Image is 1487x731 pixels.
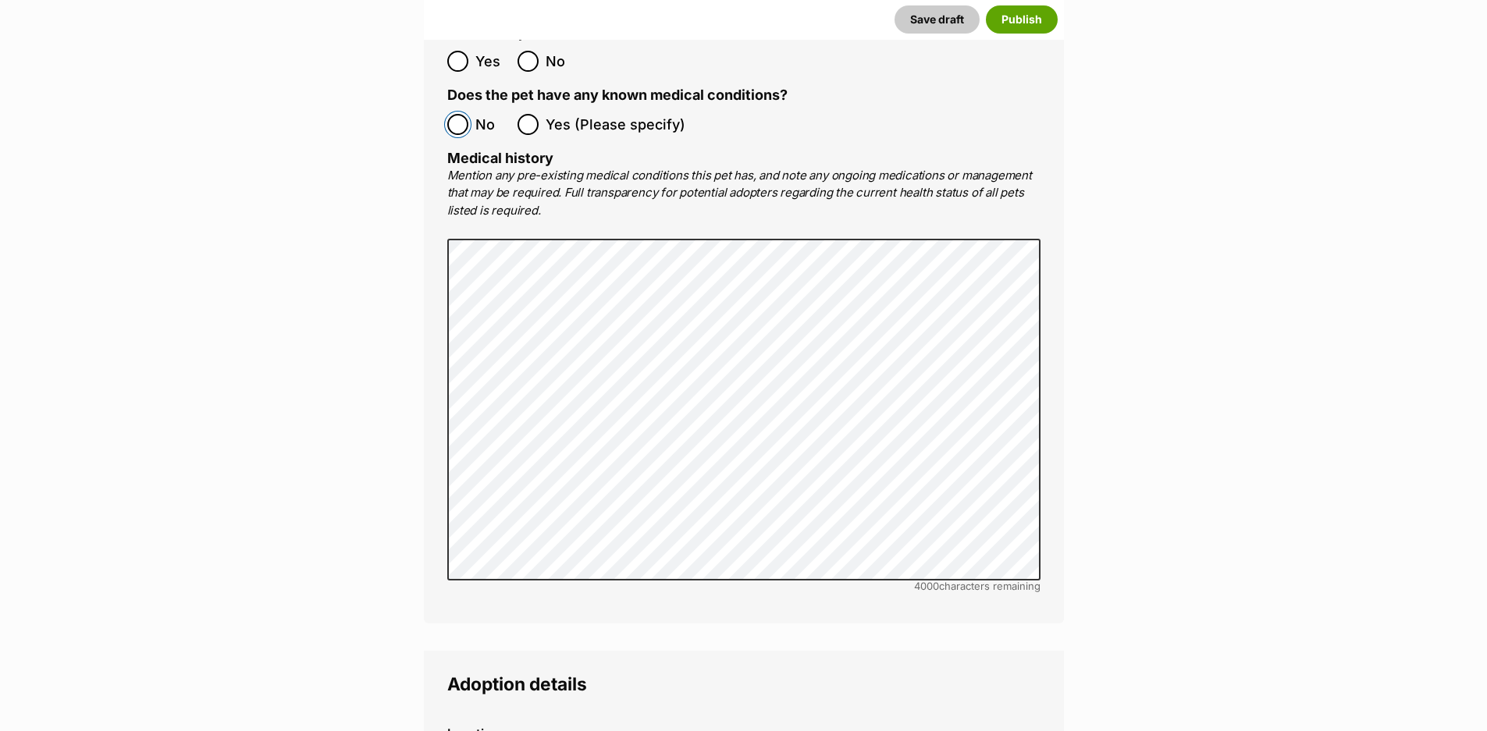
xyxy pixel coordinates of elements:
[447,580,1041,592] div: characters remaining
[447,167,1041,220] p: Mention any pre-existing medical conditions this pet has, and note any ongoing medications or man...
[447,674,1041,694] legend: Adoption details
[895,5,980,34] button: Save draft
[914,580,939,592] span: 4000
[475,51,510,72] span: Yes
[546,114,685,135] span: Yes (Please specify)
[986,5,1058,34] button: Publish
[447,87,788,104] label: Does the pet have any known medical conditions?
[475,114,510,135] span: No
[447,150,553,166] label: Medical history
[546,51,580,72] span: No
